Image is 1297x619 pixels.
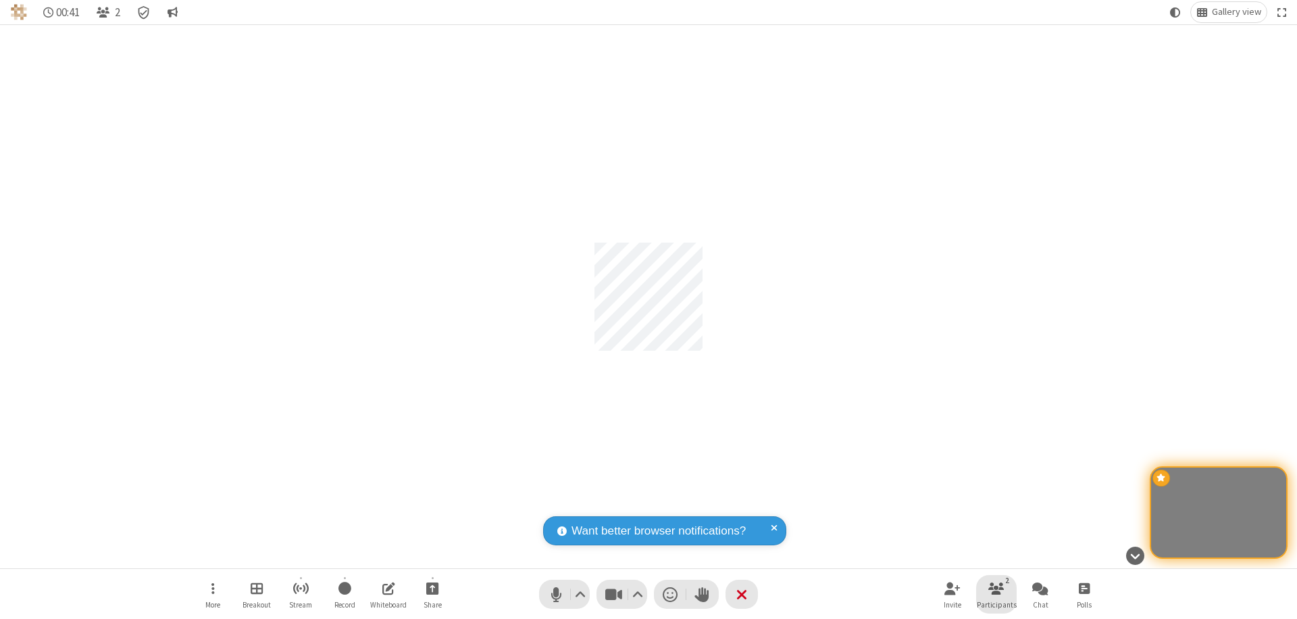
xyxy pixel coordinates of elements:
[1064,575,1104,614] button: Open poll
[205,601,220,609] span: More
[56,6,80,19] span: 00:41
[1020,575,1061,614] button: Open chat
[193,575,233,614] button: Open menu
[38,2,86,22] div: Timer
[236,575,277,614] button: Manage Breakout Rooms
[324,575,365,614] button: Start recording
[686,580,719,609] button: Raise hand
[243,601,271,609] span: Breakout
[412,575,453,614] button: Start sharing
[571,522,746,540] span: Want better browser notifications?
[1272,2,1292,22] button: Fullscreen
[368,575,409,614] button: Open shared whiteboard
[11,4,27,20] img: QA Selenium DO NOT DELETE OR CHANGE
[115,6,120,19] span: 2
[726,580,758,609] button: End or leave meeting
[977,601,1017,609] span: Participants
[289,601,312,609] span: Stream
[370,601,407,609] span: Whiteboard
[161,2,183,22] button: Conversation
[280,575,321,614] button: Start streaming
[629,580,647,609] button: Video setting
[944,601,961,609] span: Invite
[1165,2,1186,22] button: Using system theme
[571,580,590,609] button: Audio settings
[1191,2,1267,22] button: Change layout
[131,2,157,22] div: Meeting details Encryption enabled
[539,580,590,609] button: Mute (⌘+Shift+A)
[976,575,1017,614] button: Open participant list
[424,601,442,609] span: Share
[932,575,973,614] button: Invite participants (⌘+Shift+I)
[1121,539,1149,572] button: Hide
[1002,574,1013,587] div: 2
[596,580,647,609] button: Stop video (⌘+Shift+V)
[1077,601,1092,609] span: Polls
[334,601,355,609] span: Record
[654,580,686,609] button: Send a reaction
[91,2,126,22] button: Open participant list
[1212,7,1261,18] span: Gallery view
[1033,601,1048,609] span: Chat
